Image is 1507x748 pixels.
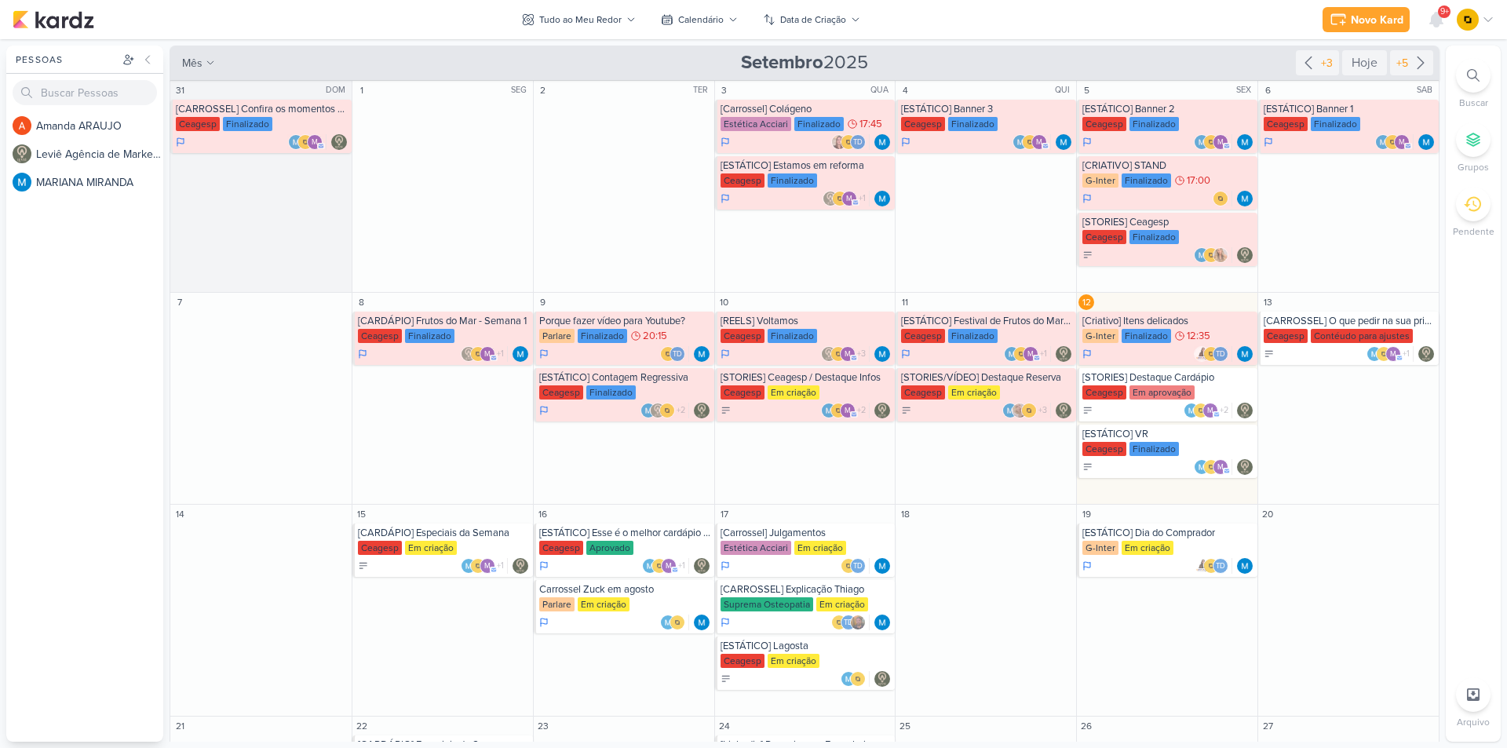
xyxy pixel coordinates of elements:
div: Colaboradores: MARIANA MIRANDA, IDBOX - Agência de Design, mlegnaioli@gmail.com, Yasmin Yumi, Tha... [1184,403,1232,418]
img: Leviê Agência de Marketing Digital [1237,247,1253,263]
img: IDBOX - Agência de Design [1376,346,1392,362]
div: Finalizado [1122,329,1171,343]
span: +1 [1401,348,1410,360]
div: QUI [1055,84,1075,97]
div: G-Inter [1082,173,1118,188]
div: 6 [1260,82,1275,98]
div: DOM [326,84,350,97]
div: SEG [511,84,531,97]
div: Responsável: MARIANA MIRANDA [1237,558,1253,574]
div: mlegnaioli@gmail.com [1385,346,1401,362]
div: Estética Acciari [721,117,791,131]
div: G-Inter [1082,541,1118,555]
div: Colaboradores: MARIANA MIRANDA, IDBOX - Agência de Design, mlegnaioli@gmail.com, Thais de carvalho [642,558,689,574]
div: mlegnaioli@gmail.com [1202,403,1218,418]
span: +2 [856,404,866,417]
div: Ceagesp [721,385,764,400]
img: IDBOX - Agência de Design [1203,558,1219,574]
div: Responsável: Leviê Agência de Marketing Digital [694,403,710,418]
img: MARIANA MIRANDA [288,134,304,150]
img: MARIANA MIRANDA [874,346,890,362]
div: [ESTÁTICO] Dia do Comprador [1082,527,1254,539]
div: 7 [172,294,188,310]
img: MARIANA MIRANDA [1194,247,1210,263]
div: Finalizado [1129,442,1179,456]
div: Em Andamento [176,136,185,148]
img: MARIANA MIRANDA [1237,134,1253,150]
img: MARIANA MIRANDA [1367,346,1382,362]
div: Em Andamento [901,136,910,148]
img: MARIANA MIRANDA [874,191,890,206]
div: Responsável: Leviê Agência de Marketing Digital [1056,403,1071,418]
div: Em Andamento [901,348,910,360]
div: M A R I A N A M I R A N D A [36,174,163,191]
div: 13 [1260,294,1275,310]
div: Ceagesp [539,385,583,400]
img: Leviê Agência de Marketing Digital [1056,346,1071,362]
img: Leviê Agência de Marketing Digital [1418,346,1434,362]
span: 9+ [1440,5,1449,18]
div: Colaboradores: MARIANA MIRANDA, IDBOX - Agência de Design, Yasmin Yumi [1194,247,1232,263]
img: MARIANA MIRANDA [694,346,710,362]
img: MARIANA MIRANDA [874,558,890,574]
img: IDBOX - Agência de Design [1193,403,1209,418]
div: Colaboradores: Leviê Agência de Marketing Digital, IDBOX - Agência de Design, mlegnaioli@gmail.co... [823,191,870,206]
div: Ceagesp [901,385,945,400]
img: Leviê Agência de Marketing Digital [650,403,666,418]
div: [CARROSSEL] O que pedir na sua primeira visita ao Festivais Ceagesp [1264,315,1436,327]
div: mlegnaioli@gmail.com [840,403,856,418]
div: Thais de carvalho [1213,346,1228,362]
div: mlegnaioli@gmail.com [841,191,857,206]
img: MARIANA MIRANDA [13,173,31,192]
div: Em Andamento [1264,136,1273,148]
span: 17:00 [1187,175,1210,186]
div: Responsável: Leviê Agência de Marketing Digital [1418,346,1434,362]
div: mlegnaioli@gmail.com [661,558,677,574]
div: Ceagesp [1082,117,1126,131]
div: Em criação [768,385,819,400]
div: QUA [870,84,893,97]
div: Ceagesp [901,329,945,343]
div: Aprovado [586,541,633,555]
div: Colaboradores: MARIANA MIRANDA, IDBOX - Agência de Design, mlegnaioli@gmail.com [1375,134,1414,150]
div: Finalizado [1311,117,1360,131]
img: MARIANA MIRANDA [1184,403,1199,418]
div: [REELS] Voltamos [721,315,892,327]
div: Porque fazer vídeo para Youtube? [539,315,711,327]
div: 31 [172,82,188,98]
span: 17:45 [859,119,882,130]
img: Leviê Agência de Marketing Digital [1056,403,1071,418]
div: 4 [897,82,913,98]
div: Responsável: Leviê Agência de Marketing Digital [694,558,710,574]
div: Colaboradores: MARIANA MIRANDA, IDBOX - Agência de Design, mlegnaioli@gmail.com, Yasmin Yumi, Tha... [821,403,870,418]
div: [ESTÁTICO] Banner 2 [1082,103,1254,115]
div: Em Andamento [721,348,730,360]
div: Novo Kard [1351,12,1403,28]
div: Ceagesp [358,541,402,555]
div: A Fazer [721,405,732,416]
span: +3 [856,348,866,360]
div: Responsável: MARIANA MIRANDA [874,191,890,206]
div: Finalizado [223,117,272,131]
div: Em Andamento [721,192,730,205]
img: MARIANA MIRANDA [1418,134,1434,150]
div: Em criação [948,385,1000,400]
div: Colaboradores: Amannda Primo, IDBOX - Agência de Design, Thais de carvalho [1194,558,1232,574]
div: Em Andamento [1082,192,1092,205]
div: [Carrossel] Colágeno [721,103,892,115]
div: Finalizado [794,117,844,131]
div: mlegnaioli@gmail.com [480,346,495,362]
div: mlegnaioli@gmail.com [1213,134,1228,150]
img: MARIANA MIRANDA [461,558,476,574]
img: Leviê Agência de Marketing Digital [823,191,838,206]
div: Finalizado [948,117,998,131]
div: 3 [717,82,732,98]
img: IDBOX - Agência de Design [832,191,848,206]
img: Leviê Agência de Marketing Digital [874,403,890,418]
div: A Fazer [1082,250,1093,261]
p: Td [673,351,682,359]
img: IDBOX - Agência de Design [660,346,676,362]
div: Finalizado [405,329,454,343]
div: [ESTÁTICO] Banner 3 [901,103,1073,115]
div: Colaboradores: MARIANA MIRANDA, IDBOX - Agência de Design, mlegnaioli@gmail.com, Thais de carvalho [1004,346,1051,362]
